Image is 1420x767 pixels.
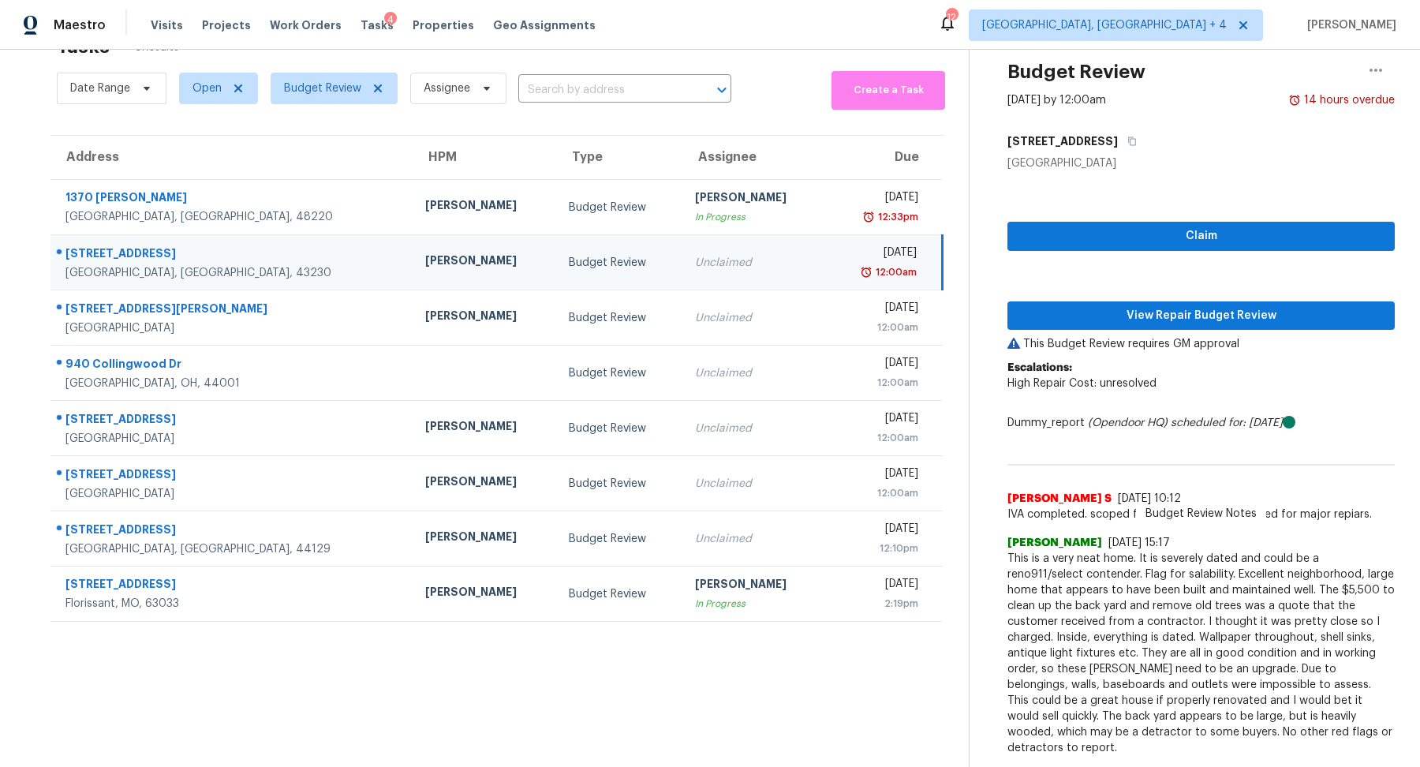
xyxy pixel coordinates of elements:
div: 12:00am [838,375,917,391]
div: Budget Review [569,421,670,436]
span: Assignee [424,80,470,96]
button: Claim [1007,222,1395,251]
span: Date Range [70,80,130,96]
h2: Budget Review [1007,64,1145,80]
i: scheduled for: [DATE] [1171,417,1283,428]
span: Projects [202,17,251,33]
div: 4 [384,12,397,28]
div: 14 hours overdue [1301,92,1395,108]
div: 12:10pm [838,541,917,556]
div: [GEOGRAPHIC_DATA] [65,486,400,502]
div: [PERSON_NAME] [425,418,544,438]
div: Budget Review [569,365,670,381]
img: Overdue Alarm Icon [862,209,875,225]
span: [PERSON_NAME] S [1007,491,1112,507]
div: 940 Collingwood Dr [65,356,400,376]
div: [PERSON_NAME] [425,584,544,604]
span: Claim [1020,226,1382,246]
div: [GEOGRAPHIC_DATA] [65,320,400,336]
div: [DATE] [838,355,917,375]
span: Geo Assignments [493,17,596,33]
div: [PERSON_NAME] [425,253,544,272]
div: [GEOGRAPHIC_DATA], [GEOGRAPHIC_DATA], 44129 [65,541,400,557]
div: Budget Review [569,476,670,492]
th: Assignee [682,136,826,180]
th: Address [50,136,413,180]
input: Search by address [518,78,687,103]
div: Budget Review [569,531,670,547]
span: This is a very neat home. It is severely dated and could be a reno911/select contender. Flag for ... [1007,551,1395,756]
div: 12:00am [838,320,917,335]
span: Work Orders [270,17,342,33]
div: [DATE] [838,521,917,541]
th: Due [825,136,942,180]
span: High Repair Cost: unresolved [1007,378,1157,389]
div: [GEOGRAPHIC_DATA], OH, 44001 [65,376,400,391]
div: [DATE] [838,576,917,596]
span: Visits [151,17,183,33]
div: Budget Review [569,310,670,326]
span: [DATE] 15:17 [1108,537,1170,548]
th: HPM [413,136,556,180]
span: Open [192,80,222,96]
div: [GEOGRAPHIC_DATA], [GEOGRAPHIC_DATA], 48220 [65,209,400,225]
div: [STREET_ADDRESS][PERSON_NAME] [65,301,400,320]
div: Unclaimed [695,310,813,326]
span: [PERSON_NAME] [1301,17,1396,33]
div: [DATE] [838,300,917,320]
button: Open [711,79,733,101]
div: [STREET_ADDRESS] [65,576,400,596]
span: [DATE] 10:12 [1118,493,1181,504]
div: [STREET_ADDRESS] [65,245,400,265]
button: Copy Address [1118,127,1139,155]
img: Overdue Alarm Icon [860,264,873,280]
div: [PERSON_NAME] [425,529,544,548]
div: Florissant, MO, 63033 [65,596,400,612]
th: Type [556,136,682,180]
button: View Repair Budget Review [1007,301,1395,331]
div: In Progress [695,209,813,225]
span: IVA completed. scoped for the repairs. HPM scoped for major repiars. [1007,507,1395,522]
span: Budget Review Notes [1136,506,1266,522]
div: [STREET_ADDRESS] [65,411,400,431]
h5: [STREET_ADDRESS] [1007,133,1118,149]
span: [GEOGRAPHIC_DATA], [GEOGRAPHIC_DATA] + 4 [982,17,1227,33]
div: Budget Review [569,586,670,602]
div: In Progress [695,596,813,612]
div: [PERSON_NAME] [425,197,544,217]
div: Budget Review [569,200,670,215]
div: [GEOGRAPHIC_DATA] [65,431,400,447]
div: [DATE] [838,410,917,430]
div: 2:19pm [838,596,917,612]
span: Tasks [361,20,394,31]
div: Unclaimed [695,365,813,381]
span: [PERSON_NAME] [1007,535,1102,551]
div: Unclaimed [695,421,813,436]
p: This Budget Review requires GM approval [1007,336,1395,352]
div: Dummy_report [1007,415,1395,431]
div: [STREET_ADDRESS] [65,466,400,486]
div: [PERSON_NAME] [695,189,813,209]
div: 12:00am [838,430,917,446]
span: Budget Review [284,80,361,96]
div: Unclaimed [695,531,813,547]
div: [DATE] [838,189,917,209]
div: [DATE] by 12:00am [1007,92,1106,108]
div: [PERSON_NAME] [695,576,813,596]
img: Overdue Alarm Icon [1288,92,1301,108]
div: Budget Review [569,255,670,271]
div: 12 [946,9,957,25]
span: Maestro [54,17,106,33]
div: 1370 [PERSON_NAME] [65,189,400,209]
div: [PERSON_NAME] [425,308,544,327]
div: 12:33pm [875,209,918,225]
span: View Repair Budget Review [1020,306,1382,326]
div: 12:00am [873,264,917,280]
div: 12:00am [838,485,917,501]
div: [DATE] [838,466,917,485]
div: [GEOGRAPHIC_DATA] [1007,155,1395,171]
div: [GEOGRAPHIC_DATA], [GEOGRAPHIC_DATA], 43230 [65,265,400,281]
h2: Tasks [57,39,110,54]
div: Unclaimed [695,476,813,492]
span: Create a Task [839,81,937,99]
